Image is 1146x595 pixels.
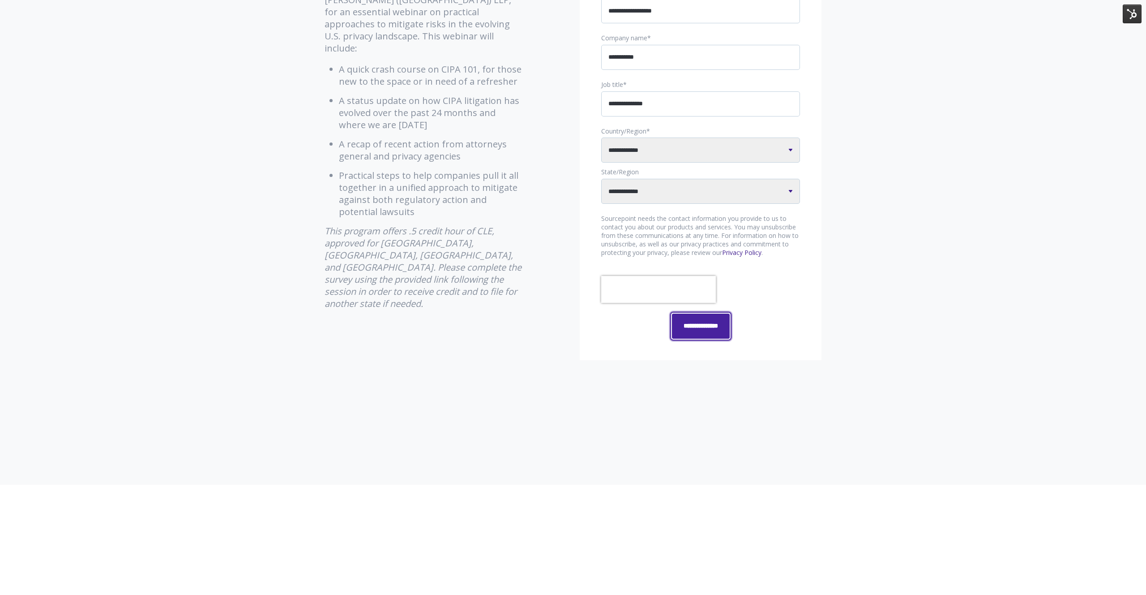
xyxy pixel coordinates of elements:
[339,63,524,87] li: A quick crash course on CIPA 101, for those new to the space or in need of a refresher
[601,168,639,176] span: State/Region
[1123,4,1142,23] img: HubSpot Tools Menu Toggle
[339,169,524,218] li: Practical steps to help companies pull it all together in a unified approach to mitigate against ...
[601,34,647,42] span: Company name
[339,138,524,162] li: A recap of recent action from attorneys general and privacy agencies
[601,80,623,89] span: Job title
[601,215,800,257] p: Sourcepoint needs the contact information you provide to us to contact you about our products and...
[722,248,761,257] a: Privacy Policy
[325,225,522,310] em: This program offers .5 credit hour of CLE, approved for [GEOGRAPHIC_DATA], [GEOGRAPHIC_DATA], [GE...
[339,95,524,131] li: A status update on how CIPA litigation has evolved over the past 24 months and where we are [DATE]
[601,127,646,135] span: Country/Region
[601,276,716,303] iframe: reCAPTCHA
